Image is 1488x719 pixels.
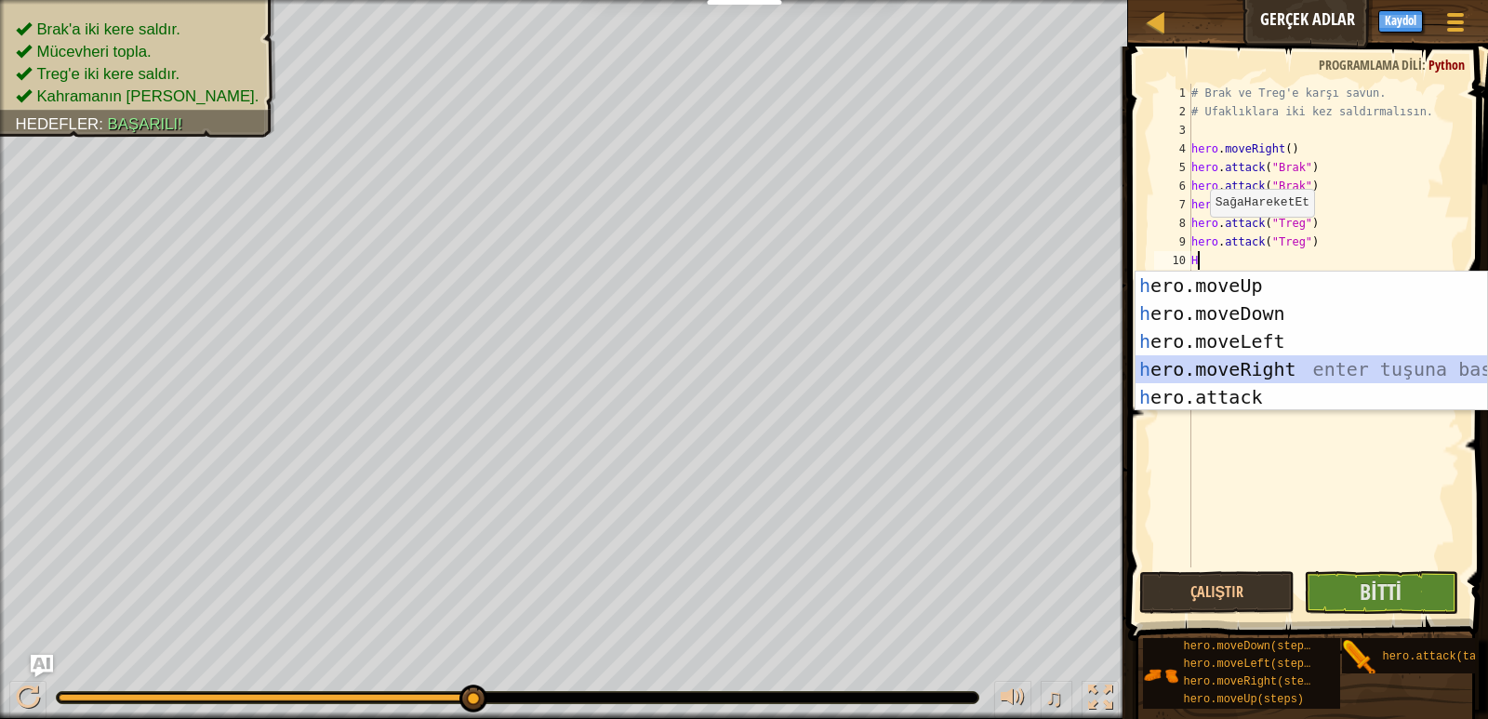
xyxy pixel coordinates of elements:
span: Hedefler [16,115,100,133]
span: Python [1428,56,1465,73]
span: Başarılı! [108,115,182,133]
span: : [99,115,107,133]
span: hero.moveLeft(steps) [1183,658,1317,671]
button: Ask AI [1255,4,1305,38]
span: Kahramanın [PERSON_NAME]. [36,87,259,105]
span: Bitti [1360,577,1402,606]
code: SağaHareketEt [1216,195,1309,209]
button: Kaydol [1378,10,1423,33]
span: Mücevheri topla. [36,43,151,60]
button: Oyun Menüsünü Göster [1432,4,1479,47]
li: Brak'a iki kere saldır. [16,18,259,40]
img: portrait.png [1342,640,1377,675]
button: ♫ [1041,681,1072,719]
div: 2 [1154,102,1191,121]
div: 10 [1154,251,1191,270]
button: Tam ekran değiştir [1082,681,1119,719]
span: Brak'a iki kere saldır. [36,20,179,38]
span: İpuçları [1314,10,1360,28]
span: Ask AI [1264,10,1295,28]
button: Ctrl + P: Pause [9,681,46,719]
div: 11 [1154,270,1191,288]
button: Çalıştır [1139,571,1294,614]
span: : [1422,56,1428,73]
span: ♫ [1044,684,1063,712]
button: Sesi ayarla [994,681,1031,719]
button: Ask AI [31,655,53,677]
div: 3 [1154,121,1191,140]
span: hero.moveRight(steps) [1183,675,1323,688]
img: portrait.png [1143,658,1178,693]
li: Kahramanın hayatta kalmalı. [16,85,259,107]
div: 9 [1154,233,1191,251]
span: Programlama dili [1319,56,1422,73]
li: Mücevheri topla. [16,40,259,62]
span: hero.moveDown(steps) [1183,640,1317,653]
div: 8 [1154,214,1191,233]
span: hero.moveUp(steps) [1183,693,1304,706]
li: Treg'e iki kere saldır. [16,62,259,85]
div: 5 [1154,158,1191,177]
div: 1 [1154,84,1191,102]
div: 4 [1154,140,1191,158]
span: Treg'e iki kere saldır. [36,65,179,83]
button: Bitti [1304,571,1458,614]
div: 6 [1154,177,1191,195]
div: 7 [1154,195,1191,214]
